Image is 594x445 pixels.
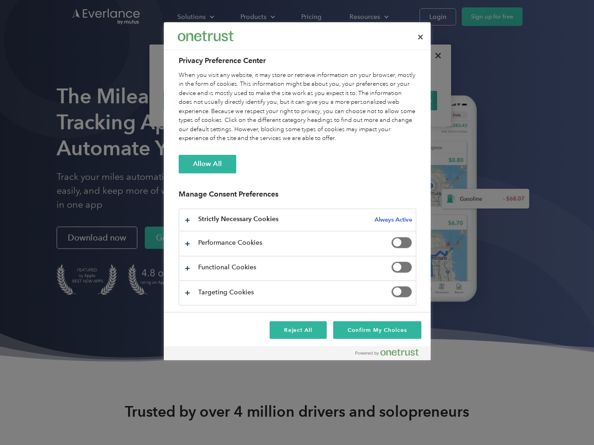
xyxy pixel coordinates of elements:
[164,22,431,360] div: Preference center
[270,321,327,339] button: Reject All
[179,155,236,173] button: Allow All
[178,31,233,41] img: Everlance
[179,55,416,66] h2: Privacy Preference Center
[410,27,431,47] button: Close
[179,71,416,143] div: When you visit any website, it may store or retrieve information on your browser, mostly in the f...
[178,27,233,45] div: Everlance
[355,349,419,356] img: Powered by OneTrust Opens in a new Tab
[355,349,426,360] a: Powered by OneTrust Opens in a new Tab
[333,321,421,339] button: Confirm My Choices
[164,22,431,360] div: Privacy Preference Center
[179,190,416,204] h3: Manage Consent Preferences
